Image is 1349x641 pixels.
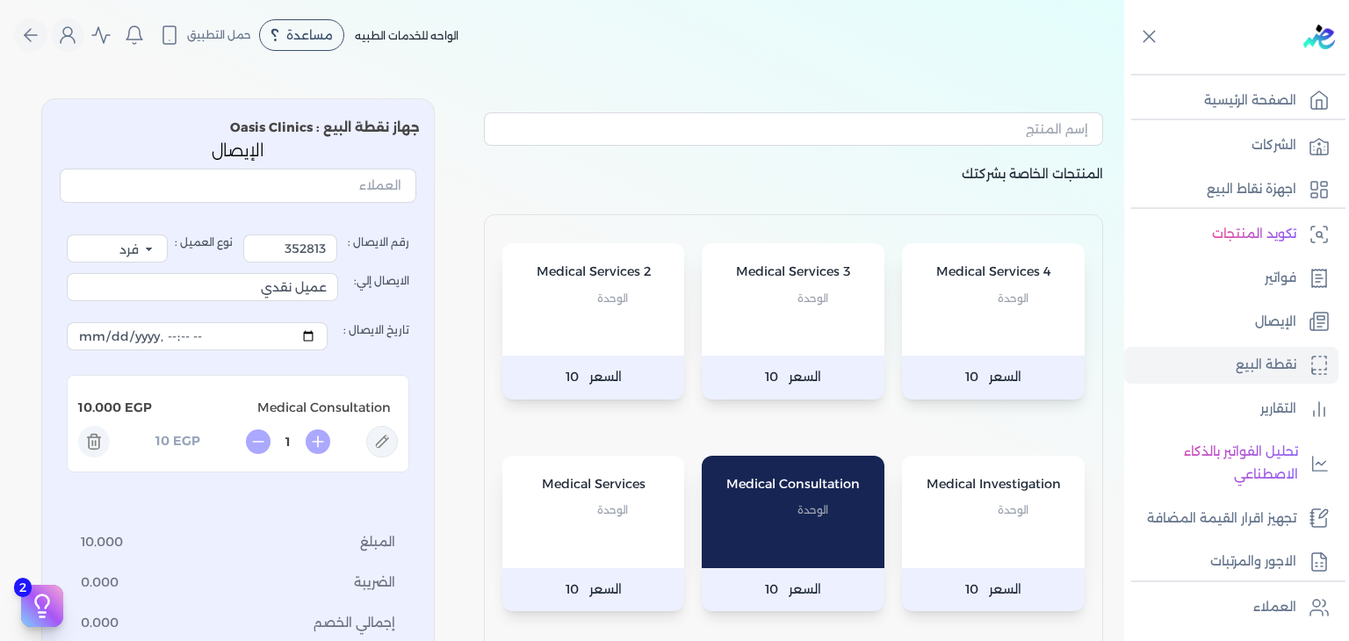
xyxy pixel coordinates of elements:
a: العملاء [1124,589,1338,626]
button: العملاء [60,169,416,209]
span: الوحدة [797,287,828,310]
p: Medical Consultation [719,473,867,496]
span: 10 [965,579,978,601]
span: 0.000 [81,573,119,593]
p: السعر [902,356,1085,400]
span: EGP [173,432,200,451]
span: 10.000 [81,533,123,552]
p: تجهيز اقرار القيمة المضافة [1147,508,1296,530]
span: الوحدة [998,499,1028,522]
img: logo [1303,25,1335,49]
input: رقم الايصال : [243,234,337,263]
label: تاريخ الايصال : [67,312,409,361]
label: رقم الايصال : [243,234,409,263]
button: حمل التطبيق [155,20,256,50]
input: إسم المنتج [484,112,1103,146]
span: 10 [965,366,978,389]
p: جهاز نقطة البيع : Oasis Clinics [56,117,420,140]
select: نوع العميل : [67,234,168,263]
span: حمل التطبيق [187,27,251,43]
a: فواتير [1124,260,1338,297]
span: المبلغ [360,533,395,552]
span: مساعدة [286,29,333,41]
span: 10 [765,579,778,601]
p: Medical Services 2 [520,261,667,284]
p: Medical Services 3 [719,261,867,284]
span: الوحدة [998,287,1028,310]
span: 2 [14,578,32,597]
p: الشركات [1252,134,1296,157]
p: نقطة البيع [1236,354,1296,377]
a: تكويد المنتجات [1124,216,1338,253]
p: 10 [155,430,170,453]
a: اجهزة نقاط البيع [1124,171,1338,208]
p: السعر [702,356,884,400]
p: Medical Consultation [152,390,398,427]
p: السعر [502,568,685,612]
span: 0.000 [81,614,119,633]
span: EGP [125,399,152,418]
span: 10 [765,366,778,389]
button: إسم المنتج [484,112,1103,153]
p: 10.000 [78,397,121,420]
input: تاريخ الايصال : [67,322,328,350]
span: 10 [566,579,579,601]
a: تجهيز اقرار القيمة المضافة [1124,501,1338,537]
a: الصفحة الرئيسية [1124,83,1338,119]
input: العملاء [60,169,416,202]
p: الإيصال [1255,311,1296,334]
p: Medical Services 4 [920,261,1067,284]
p: العملاء [1253,596,1296,619]
p: السعر [702,568,884,612]
p: الاجور والمرتبات [1210,551,1296,573]
a: الشركات [1124,127,1338,164]
a: نقطة البيع [1124,347,1338,384]
span: إجمالي الخصم [314,614,395,633]
a: تحليل الفواتير بالذكاء الاصطناعي [1124,434,1338,493]
label: الايصال إلي: [67,263,409,312]
p: تكويد المنتجات [1212,223,1296,246]
p: المنتجات الخاصة بشركتك [484,163,1103,214]
span: 10 [566,366,579,389]
p: Medical Services [520,473,667,496]
span: الواحه للخدمات الطبيه [355,29,458,42]
span: الوحدة [797,499,828,522]
a: التقارير [1124,391,1338,428]
p: التقارير [1260,398,1296,421]
input: الايصال إلي: [67,273,338,301]
a: الإيصال [1124,304,1338,341]
span: الضريبة [354,573,395,593]
p: الإيصال [60,140,416,162]
label: نوع العميل : [67,234,233,263]
p: تحليل الفواتير بالذكاء الاصطناعي [1133,441,1298,486]
p: السعر [902,568,1085,612]
div: مساعدة [259,19,344,51]
p: اجهزة نقاط البيع [1207,178,1296,201]
p: السعر [502,356,685,400]
p: فواتير [1265,267,1296,290]
p: Medical Investigation [920,473,1067,496]
a: الاجور والمرتبات [1124,544,1338,580]
span: الوحدة [597,287,628,310]
p: الصفحة الرئيسية [1204,90,1296,112]
button: 2 [21,585,63,627]
span: الوحدة [597,499,628,522]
